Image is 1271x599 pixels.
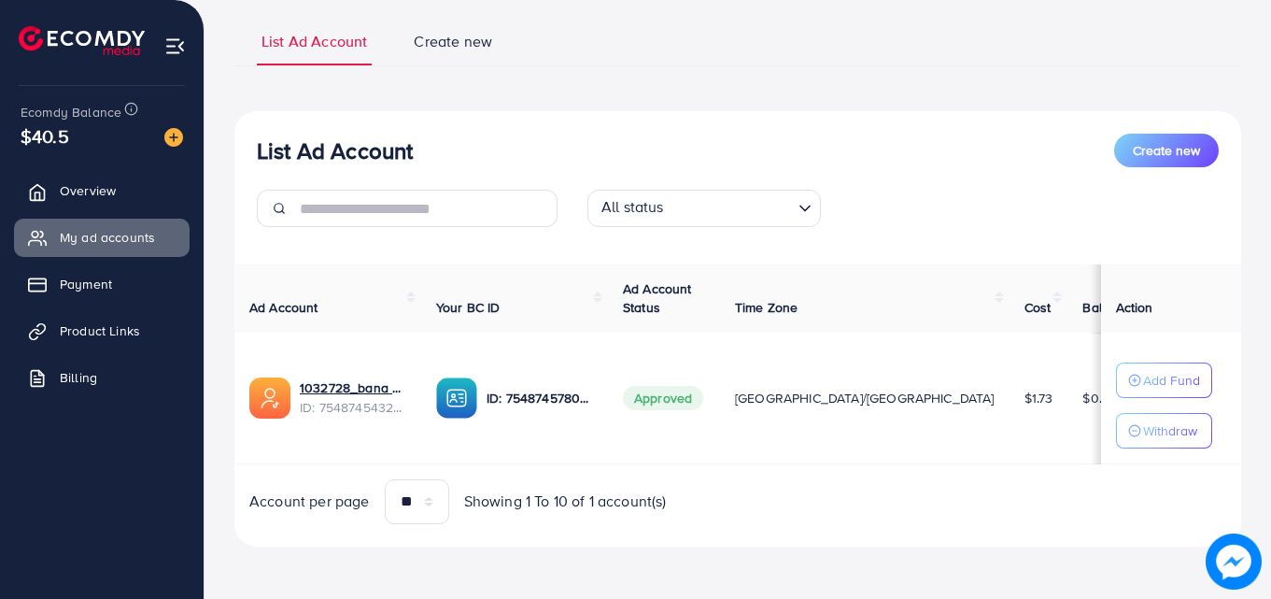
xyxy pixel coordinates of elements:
a: Billing [14,359,190,396]
span: ID: 7548745432170184711 [300,398,406,417]
span: Action [1116,298,1153,317]
a: My ad accounts [14,219,190,256]
img: logo [19,26,145,55]
img: ic-ba-acc.ded83a64.svg [436,378,477,419]
span: Ad Account [249,298,318,317]
a: Product Links [14,312,190,349]
span: List Ad Account [261,31,367,52]
span: [GEOGRAPHIC_DATA]/[GEOGRAPHIC_DATA] [735,389,995,407]
span: Showing 1 To 10 of 1 account(s) [464,491,667,512]
h3: List Ad Account [257,137,413,164]
button: Create new [1114,134,1219,167]
span: Payment [60,275,112,293]
span: Create new [414,31,492,52]
span: $0.56 [1082,389,1117,407]
span: Ecomdy Balance [21,103,121,121]
button: Withdraw [1116,413,1212,449]
span: All status [598,193,668,222]
span: Ad Account Status [623,279,692,317]
p: ID: 7548745780125483025 [487,387,593,409]
span: Product Links [60,321,140,340]
span: Billing [60,368,97,387]
img: menu [164,36,186,57]
span: Create new [1133,141,1200,160]
a: Payment [14,265,190,303]
span: $40.5 [21,122,69,150]
span: Overview [60,181,116,200]
img: ic-ads-acc.e4c84228.svg [249,378,290,419]
span: Balance [1082,298,1132,317]
a: Overview [14,172,190,209]
span: Cost [1024,298,1052,317]
img: image [1206,534,1262,590]
img: image [164,128,183,147]
div: <span class='underline'>1032728_bana dor ad account 1_1757579407255</span></br>7548745432170184711 [300,378,406,417]
a: 1032728_bana dor ad account 1_1757579407255 [300,378,406,397]
span: $1.73 [1024,389,1053,407]
span: Account per page [249,491,370,512]
span: Time Zone [735,298,798,317]
span: My ad accounts [60,228,155,247]
div: Search for option [587,190,821,227]
span: Your BC ID [436,298,501,317]
span: Approved [623,386,703,410]
p: Add Fund [1143,369,1200,392]
input: Search for option [670,193,791,222]
button: Add Fund [1116,363,1212,398]
p: Withdraw [1143,420,1197,442]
